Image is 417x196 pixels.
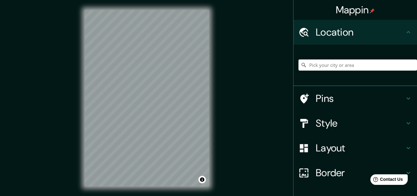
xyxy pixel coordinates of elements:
[370,8,375,13] img: pin-icon.png
[294,160,417,185] div: Border
[316,167,405,179] h4: Border
[362,172,410,189] iframe: Help widget launcher
[316,117,405,129] h4: Style
[336,4,375,16] h4: Mappin
[85,10,209,186] canvas: Map
[198,176,206,183] button: Toggle attribution
[316,92,405,105] h4: Pins
[298,59,417,71] input: Pick your city or area
[294,136,417,160] div: Layout
[316,142,405,154] h4: Layout
[294,20,417,45] div: Location
[294,86,417,111] div: Pins
[294,111,417,136] div: Style
[316,26,405,38] h4: Location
